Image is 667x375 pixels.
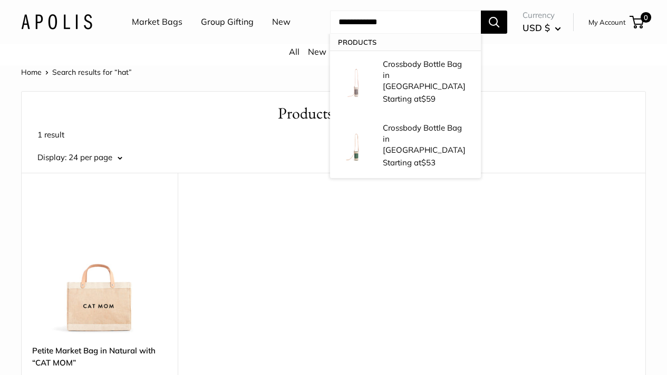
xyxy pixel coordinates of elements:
[523,19,561,36] button: USD $
[330,11,481,34] input: Search...
[132,14,182,30] a: Market Bags
[383,94,436,104] span: Starting at
[21,14,92,29] img: Apolis
[21,65,132,79] nav: Breadcrumb
[37,127,630,142] p: 1 result
[201,14,254,30] a: Group Gifting
[383,58,470,92] p: Crossbody Bottle Bag in [GEOGRAPHIC_DATA]
[330,51,481,114] a: description_Our first Crossbody Bottle Bag Crossbody Bottle Bag in [GEOGRAPHIC_DATA] Starting at$59
[641,12,651,23] span: 0
[421,157,436,167] span: $53
[272,14,291,30] a: New
[69,152,112,162] span: 24 per page
[523,8,561,23] span: Currency
[32,344,167,369] a: Petite Market Bag in Natural with “CAT MOM”
[421,94,436,104] span: $59
[21,67,42,77] a: Home
[32,199,167,334] img: Petite Market Bag in Natural with “CAT MOM”
[37,150,66,165] label: Display:
[37,102,630,125] h1: Products for “hat”
[330,114,481,178] a: Crossbody Bottle Bag in Field Green Crossbody Bottle Bag in [GEOGRAPHIC_DATA] Starting at$53
[52,67,132,77] span: Search results for “hat”
[341,131,372,162] img: Crossbody Bottle Bag in Field Green
[308,46,326,57] a: New
[523,22,550,33] span: USD $
[631,16,644,28] a: 0
[588,16,626,28] a: My Account
[289,46,299,57] a: All
[32,199,167,334] a: Petite Market Bag in Natural with “CAT MOM”Petite Market Bag in Natural with “CAT MOM”
[383,157,436,167] span: Starting at
[330,34,481,51] p: Products
[69,150,122,165] button: 24 per page
[481,11,507,34] button: Search
[341,67,372,98] img: description_Our first Crossbody Bottle Bag
[383,122,470,155] p: Crossbody Bottle Bag in [GEOGRAPHIC_DATA]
